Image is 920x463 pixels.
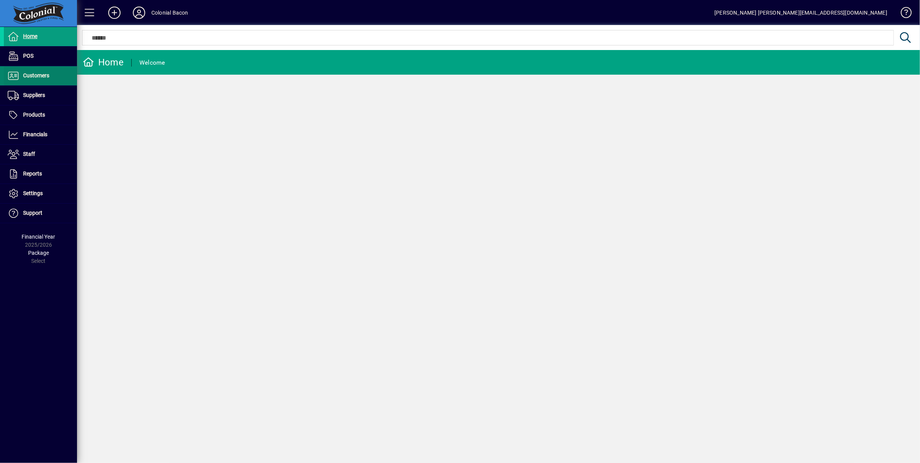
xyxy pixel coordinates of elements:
[151,7,188,19] div: Colonial Bacon
[23,112,45,118] span: Products
[4,204,77,223] a: Support
[23,72,49,79] span: Customers
[22,234,55,240] span: Financial Year
[23,190,43,196] span: Settings
[23,210,42,216] span: Support
[4,66,77,85] a: Customers
[23,170,42,177] span: Reports
[28,250,49,256] span: Package
[4,125,77,144] a: Financials
[4,184,77,203] a: Settings
[4,105,77,125] a: Products
[4,47,77,66] a: POS
[23,92,45,98] span: Suppliers
[139,57,165,69] div: Welcome
[127,6,151,20] button: Profile
[714,7,887,19] div: [PERSON_NAME] [PERSON_NAME][EMAIL_ADDRESS][DOMAIN_NAME]
[895,2,910,27] a: Knowledge Base
[23,33,37,39] span: Home
[23,53,34,59] span: POS
[83,56,124,69] div: Home
[102,6,127,20] button: Add
[4,86,77,105] a: Suppliers
[4,145,77,164] a: Staff
[23,131,47,137] span: Financials
[23,151,35,157] span: Staff
[4,164,77,184] a: Reports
